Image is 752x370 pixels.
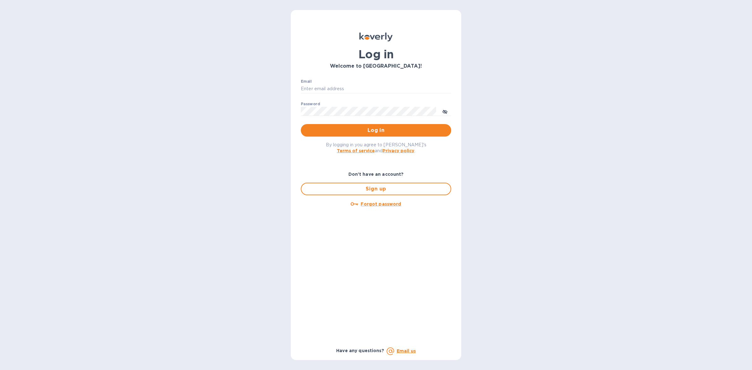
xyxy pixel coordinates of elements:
[301,48,451,61] h1: Log in
[301,80,312,83] label: Email
[337,148,375,153] a: Terms of service
[301,63,451,69] h3: Welcome to [GEOGRAPHIC_DATA]!
[301,183,451,195] button: Sign up
[383,148,414,153] a: Privacy policy
[301,124,451,137] button: Log in
[397,348,416,353] a: Email us
[359,33,393,41] img: Koverly
[306,185,446,193] span: Sign up
[336,348,384,353] b: Have any questions?
[306,127,446,134] span: Log in
[301,84,451,94] input: Enter email address
[361,201,401,206] u: Forgot password
[301,102,320,106] label: Password
[326,142,426,153] span: By logging in you agree to [PERSON_NAME]'s and .
[439,105,451,117] button: toggle password visibility
[348,172,404,177] b: Don't have an account?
